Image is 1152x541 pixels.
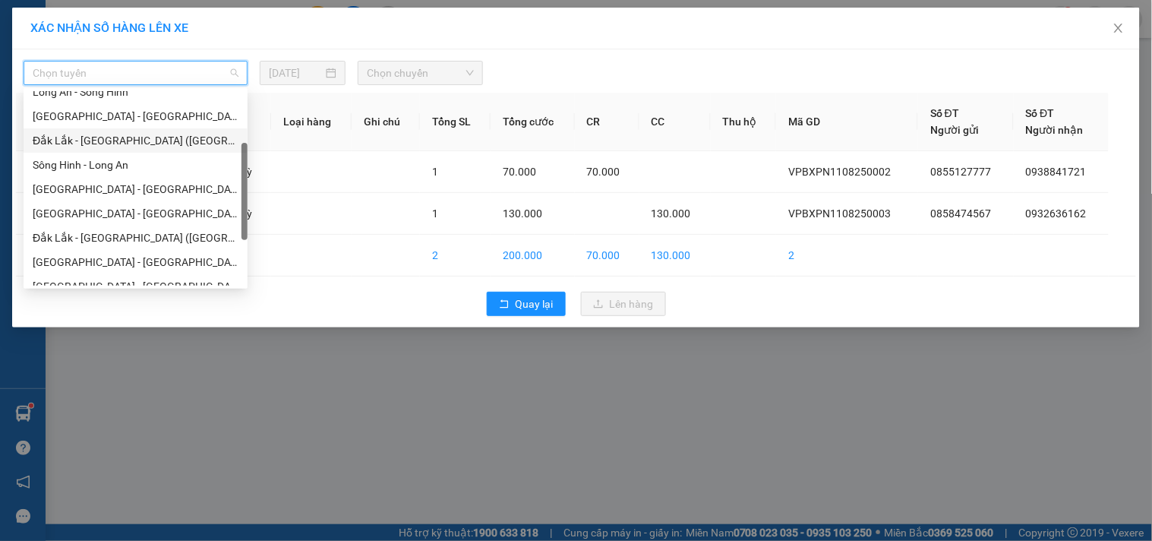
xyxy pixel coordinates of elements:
span: Chọn chuyến [367,62,474,84]
button: uploadLên hàng [581,292,666,316]
th: Loại hàng [271,93,352,151]
th: Ghi chú [352,93,420,151]
th: Mã GD [776,93,918,151]
span: 130.000 [652,207,691,220]
th: Tổng cước [491,93,575,151]
div: Sông Hinh - Long An [24,153,248,177]
span: 0938841721 [1026,166,1087,178]
th: Tổng SL [420,93,491,151]
td: 130.000 [639,235,711,277]
span: close [1113,22,1125,34]
td: 70.000 [575,235,639,277]
div: Long An - Sông Hinh [33,84,238,100]
div: Sài Gòn - Đắk Lắk (BXMĐ mới) [24,104,248,128]
button: rollbackQuay lại [487,292,566,316]
th: STT [16,93,65,151]
td: 2 [776,235,918,277]
td: 200.000 [491,235,575,277]
span: SỞ SAO [152,71,236,97]
div: 0948787771 [13,49,119,71]
div: [GEOGRAPHIC_DATA] - [GEOGRAPHIC_DATA] ([GEOGRAPHIC_DATA]) [33,181,238,198]
span: DĐ: [130,79,152,95]
div: Sông Hinh - Long An [33,157,238,173]
span: 1 [432,207,438,220]
span: 0858474567 [930,207,991,220]
input: 11/08/2025 [269,65,323,81]
span: 0855127777 [930,166,991,178]
span: VPBXPN1108250003 [788,207,891,220]
div: Long An - Sông Hinh [24,80,248,104]
span: VPBXPN1108250002 [788,166,891,178]
span: Số ĐT [930,107,959,119]
div: [GEOGRAPHIC_DATA] - [GEOGRAPHIC_DATA] [33,254,238,270]
div: [GEOGRAPHIC_DATA] - [GEOGRAPHIC_DATA] ([GEOGRAPHIC_DATA] - [GEOGRAPHIC_DATA] cũ) [33,205,238,222]
div: Tây Ninh - Đắk Lắk [24,250,248,274]
span: Gửi: [13,14,36,30]
div: DỌC ĐƯỜNG [130,13,236,49]
th: CR [575,93,639,151]
span: Nhận: [130,14,166,30]
span: Người gửi [930,124,979,136]
span: Quay lại [516,296,554,312]
div: [GEOGRAPHIC_DATA] - [GEOGRAPHIC_DATA] [33,278,238,295]
span: Chọn tuyến [33,62,238,84]
span: 70.000 [587,166,620,178]
span: 70.000 [503,166,536,178]
span: XÁC NHẬN SỐ HÀNG LÊN XE [30,21,188,35]
div: Sài Gòn - Đắk Lắk (BXMT - BXMĐ cũ) [24,201,248,226]
th: CC [639,93,711,151]
div: Đắk Lắk - [GEOGRAPHIC_DATA] ([GEOGRAPHIC_DATA]) [33,229,238,246]
span: Người nhận [1026,124,1084,136]
div: Đắk Lắk - Sài Gòn (BXMT) [24,226,248,250]
span: 1 [432,166,438,178]
span: rollback [499,299,510,311]
td: 2 [16,193,65,235]
span: Số ĐT [1026,107,1055,119]
div: [GEOGRAPHIC_DATA] - [GEOGRAPHIC_DATA] ([GEOGRAPHIC_DATA] mới) [33,108,238,125]
div: Đắk Lắk - [GEOGRAPHIC_DATA] ([GEOGRAPHIC_DATA] mới) [33,132,238,149]
span: CR : [11,108,35,124]
span: 130.000 [503,207,542,220]
td: 2 [420,235,491,277]
div: 0394064136 [130,49,236,71]
td: 1 [16,151,65,193]
span: 0932636162 [1026,207,1087,220]
button: Close [1097,8,1140,50]
div: Đắk Lắk - Sài Gòn (BXMĐ mới) [24,128,248,153]
div: Sài Gòn - Đắk Lắk (BXMT) [24,177,248,201]
th: Thu hộ [711,93,776,151]
div: Đắk Lắk - Tây Ninh [24,274,248,299]
div: 40.000 [11,106,122,125]
div: VP BX Phía Nam BMT [13,13,119,49]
